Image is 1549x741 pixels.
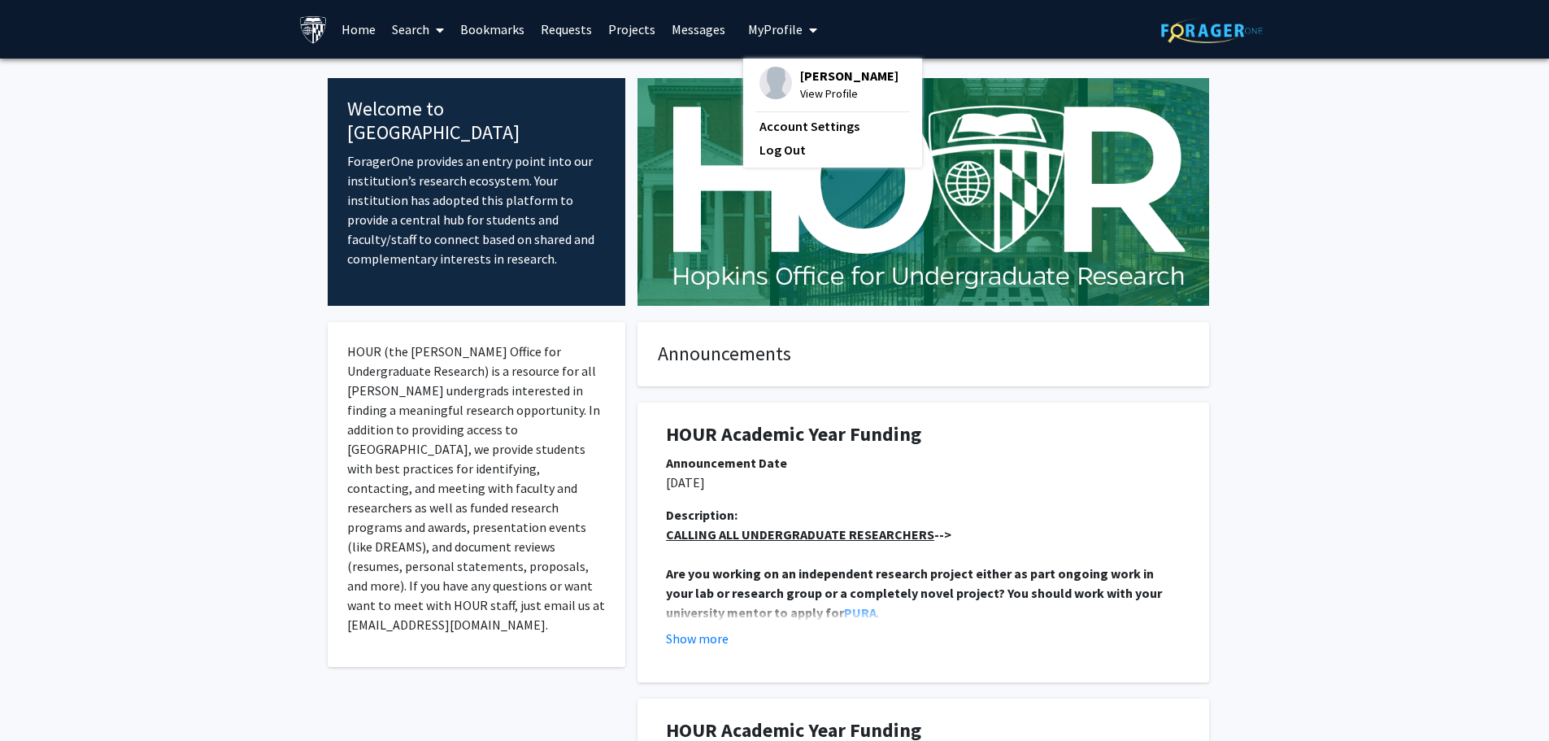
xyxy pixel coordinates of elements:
[800,85,899,102] span: View Profile
[347,342,607,634] p: HOUR (the [PERSON_NAME] Office for Undergraduate Research) is a resource for all [PERSON_NAME] un...
[384,1,452,58] a: Search
[666,526,934,543] u: CALLING ALL UNDERGRADUATE RESEARCHERS
[844,604,877,621] a: PURA
[333,1,384,58] a: Home
[800,67,899,85] span: [PERSON_NAME]
[452,1,533,58] a: Bookmarks
[347,98,607,145] h4: Welcome to [GEOGRAPHIC_DATA]
[759,140,906,159] a: Log Out
[347,151,607,268] p: ForagerOne provides an entry point into our institution’s research ecosystem. Your institution ha...
[666,565,1164,621] strong: Are you working on an independent research project either as part ongoing work in your lab or res...
[637,78,1209,306] img: Cover Image
[748,21,803,37] span: My Profile
[666,564,1181,622] p: .
[666,629,729,648] button: Show more
[759,116,906,136] a: Account Settings
[664,1,733,58] a: Messages
[600,1,664,58] a: Projects
[1161,18,1263,43] img: ForagerOne Logo
[666,505,1181,525] div: Description:
[666,473,1181,492] p: [DATE]
[666,453,1181,473] div: Announcement Date
[658,342,1189,366] h4: Announcements
[666,423,1181,447] h1: HOUR Academic Year Funding
[759,67,792,99] img: Profile Picture
[759,67,899,102] div: Profile Picture[PERSON_NAME]View Profile
[666,526,951,543] strong: -->
[299,15,328,44] img: Johns Hopkins University Logo
[12,668,69,729] iframe: Chat
[533,1,600,58] a: Requests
